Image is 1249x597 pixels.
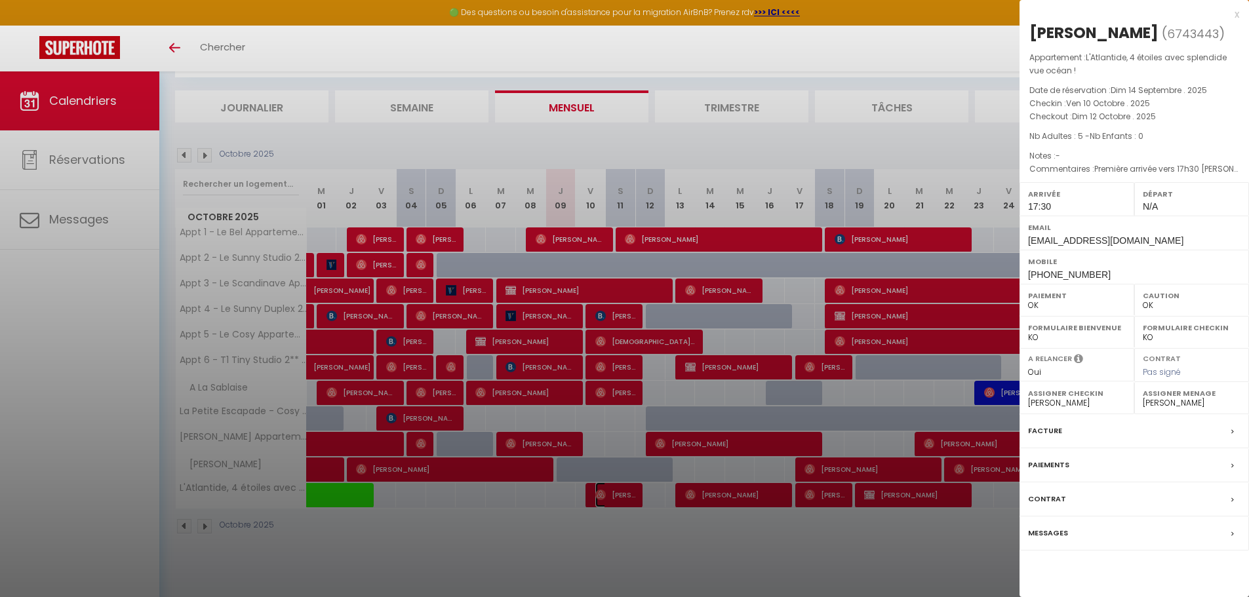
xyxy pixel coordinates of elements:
span: L'Atlantide, 4 étoiles avec splendide vue océan ! [1029,52,1227,76]
label: Facture [1028,424,1062,438]
span: Ven 10 Octobre . 2025 [1066,98,1150,109]
label: Caution [1143,289,1240,302]
label: Contrat [1028,492,1066,506]
span: Nb Enfants : 0 [1090,130,1143,142]
label: Départ [1143,187,1240,201]
label: A relancer [1028,353,1072,364]
label: Assigner Checkin [1028,387,1126,400]
span: [EMAIL_ADDRESS][DOMAIN_NAME] [1028,235,1183,246]
span: ( ) [1162,24,1225,43]
div: [PERSON_NAME] [1029,22,1159,43]
div: x [1020,7,1239,22]
span: 6743443 [1167,26,1219,42]
label: Email [1028,221,1240,234]
span: [PHONE_NUMBER] [1028,269,1111,280]
span: 17:30 [1028,201,1051,212]
p: Checkin : [1029,97,1239,110]
label: Formulaire Checkin [1143,321,1240,334]
i: Sélectionner OUI si vous souhaiter envoyer les séquences de messages post-checkout [1074,353,1083,368]
p: Checkout : [1029,110,1239,123]
label: Paiement [1028,289,1126,302]
span: Nb Adultes : 5 - [1029,130,1143,142]
p: Appartement : [1029,51,1239,77]
span: N/A [1143,201,1158,212]
label: Paiements [1028,458,1069,472]
span: Pas signé [1143,366,1181,377]
span: Dim 14 Septembre . 2025 [1111,85,1207,96]
label: Formulaire Bienvenue [1028,321,1126,334]
p: Date de réservation : [1029,84,1239,97]
label: Mobile [1028,255,1240,268]
p: Notes : [1029,149,1239,163]
span: Dim 12 Octobre . 2025 [1072,111,1156,122]
label: Contrat [1143,353,1181,362]
p: Commentaires : [1029,163,1239,176]
label: Messages [1028,526,1068,540]
label: Arrivée [1028,187,1126,201]
span: - [1056,150,1060,161]
label: Assigner Menage [1143,387,1240,400]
